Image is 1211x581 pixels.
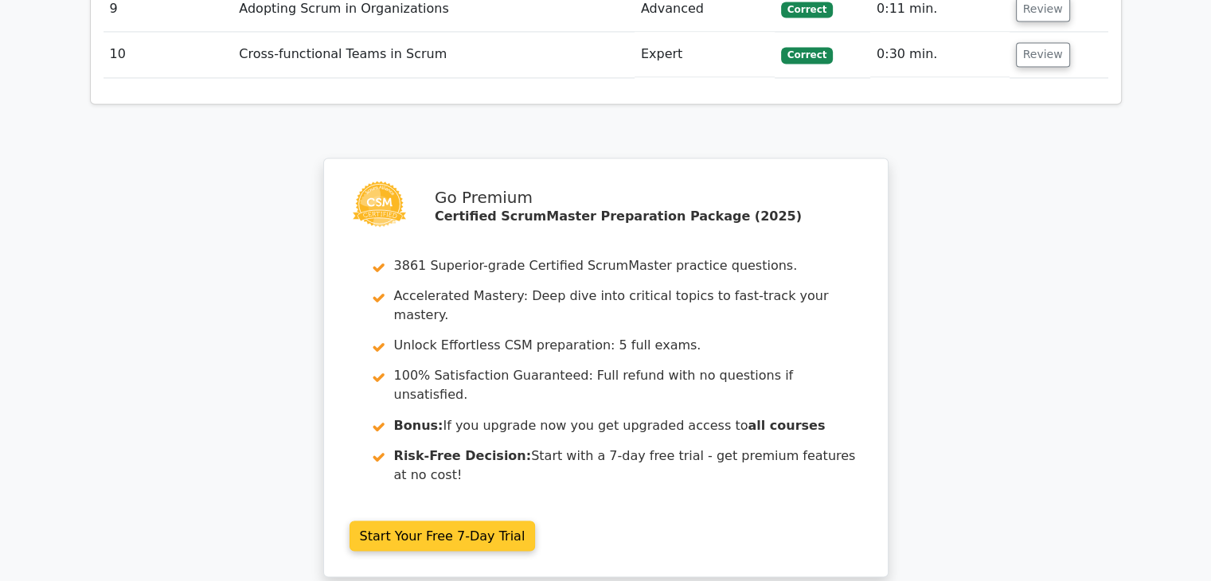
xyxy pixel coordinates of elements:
[781,2,833,18] span: Correct
[350,521,536,551] a: Start Your Free 7-Day Trial
[104,32,233,77] td: 10
[232,32,635,77] td: Cross-functional Teams in Scrum
[635,32,775,77] td: Expert
[781,47,833,63] span: Correct
[1016,42,1070,67] button: Review
[870,32,1010,77] td: 0:30 min.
